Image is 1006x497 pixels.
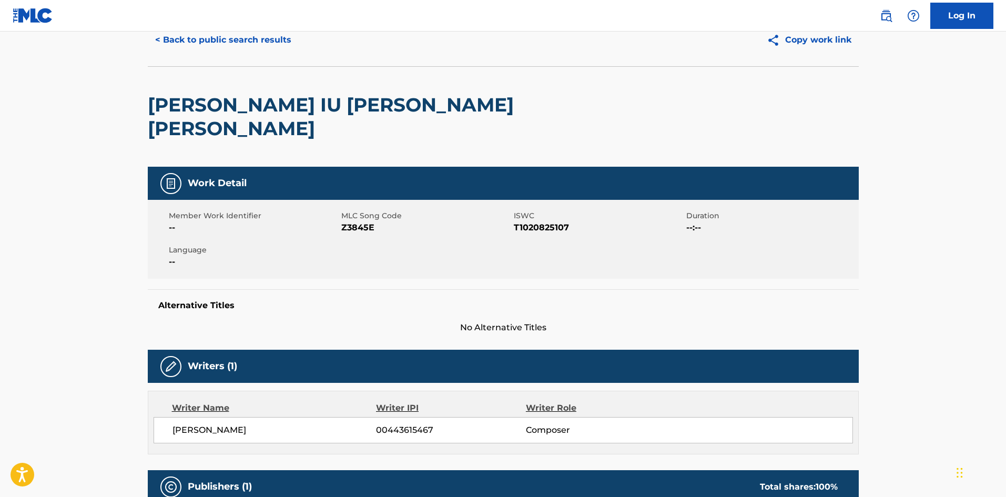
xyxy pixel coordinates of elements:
[148,27,299,53] button: < Back to public search results
[165,360,177,373] img: Writers
[903,5,924,26] div: Help
[341,221,511,234] span: Z3845E
[172,402,377,414] div: Writer Name
[526,402,662,414] div: Writer Role
[165,481,177,493] img: Publishers
[148,321,859,334] span: No Alternative Titles
[930,3,993,29] a: Log In
[686,210,856,221] span: Duration
[169,245,339,256] span: Language
[341,210,511,221] span: MLC Song Code
[526,424,662,437] span: Composer
[148,93,574,140] h2: [PERSON_NAME] IU [PERSON_NAME] [PERSON_NAME]
[158,300,848,311] h5: Alternative Titles
[514,210,684,221] span: ISWC
[169,210,339,221] span: Member Work Identifier
[172,424,377,437] span: [PERSON_NAME]
[759,27,859,53] button: Copy work link
[760,481,838,493] div: Total shares:
[767,34,785,47] img: Copy work link
[686,221,856,234] span: --:--
[13,8,53,23] img: MLC Logo
[188,177,247,189] h5: Work Detail
[169,221,339,234] span: --
[953,447,1006,497] iframe: Chat Widget
[880,9,892,22] img: search
[514,221,684,234] span: T1020825107
[165,177,177,190] img: Work Detail
[876,5,897,26] a: Public Search
[816,482,838,492] span: 100 %
[376,402,526,414] div: Writer IPI
[188,360,237,372] h5: Writers (1)
[907,9,920,22] img: help
[169,256,339,268] span: --
[188,481,252,493] h5: Publishers (1)
[376,424,525,437] span: 00443615467
[957,457,963,489] div: Drag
